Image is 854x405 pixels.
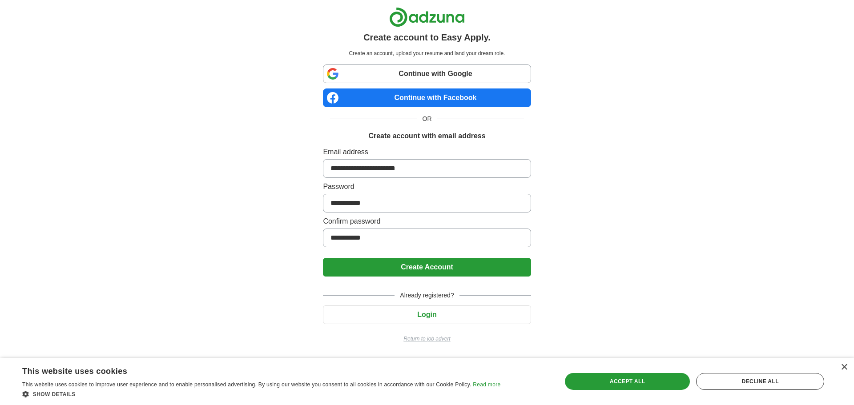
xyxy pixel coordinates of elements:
a: Login [323,311,531,318]
span: Already registered? [395,291,459,300]
a: Continue with Google [323,64,531,83]
img: Adzuna logo [389,7,465,27]
div: Accept all [565,373,690,390]
span: This website uses cookies to improve user experience and to enable personalised advertising. By u... [22,381,471,388]
button: Create Account [323,258,531,277]
p: Create an account, upload your resume and land your dream role. [325,49,529,57]
span: OR [417,114,437,124]
div: Decline all [696,373,824,390]
div: Show details [22,389,500,398]
button: Login [323,305,531,324]
div: Close [841,364,847,371]
a: Continue with Facebook [323,88,531,107]
h1: Create account to Easy Apply. [363,31,491,44]
a: Read more, opens a new window [473,381,500,388]
label: Email address [323,147,531,157]
a: Return to job advert [323,335,531,343]
h1: Create account with email address [368,131,485,141]
label: Confirm password [323,216,531,227]
label: Password [323,181,531,192]
div: This website uses cookies [22,363,478,377]
span: Show details [33,391,76,397]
